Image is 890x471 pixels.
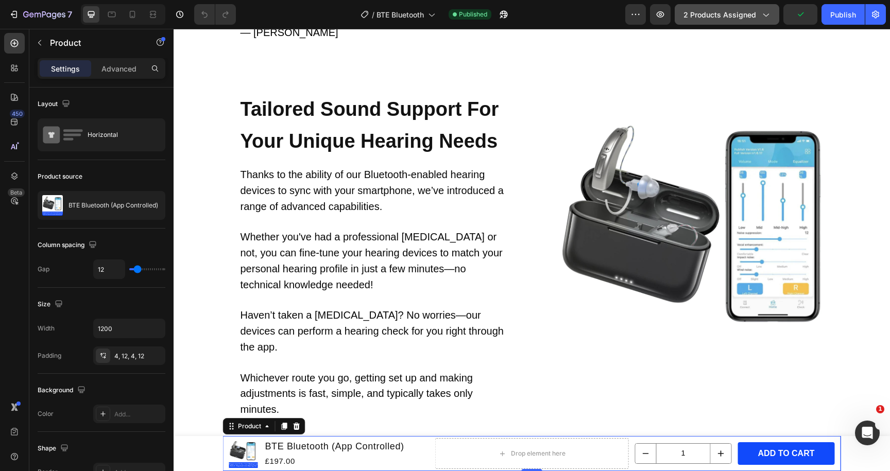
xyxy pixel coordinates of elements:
p: BTE Bluetooth (App Controlled) [69,202,158,209]
button: increment [537,415,558,434]
button: Publish [821,4,865,25]
div: Padding [38,351,61,360]
div: Beta [8,188,25,197]
button: 2 products assigned [675,4,779,25]
button: 7 [4,4,77,25]
strong: Tailored Sound Support For Your Unique Hearing Needs [67,69,326,124]
div: Undo/Redo [194,4,236,25]
img: product feature img [42,195,63,216]
input: Auto [94,260,125,278]
span: 1 [876,405,884,413]
div: Publish [830,9,856,20]
div: Horizontal [88,123,150,147]
p: Advanced [101,63,136,74]
div: Background [38,383,88,397]
button: decrement [462,415,483,434]
div: Column spacing [38,238,99,252]
span: BTE Bluetooth [376,9,424,20]
div: Color [38,409,54,418]
span: 2 products assigned [683,9,756,20]
span: Published [459,10,487,19]
iframe: Design area [174,29,890,471]
span: Whichever route you go, getting set up and making adjustments is fast, simple, and typically take... [67,343,299,387]
iframe: Intercom live chat [855,421,880,445]
div: Gap [38,265,49,274]
input: Auto [94,319,165,338]
div: Product [62,393,90,402]
div: 450 [10,110,25,118]
img: gempages_524027044380541927-12d972a1-d0d1-4bca-ba59-ff65f4795f00.webp [383,63,651,330]
div: Shape [38,442,71,456]
span: Whether you've had a professional [MEDICAL_DATA] or not, you can fine-tune your hearing devices t... [67,202,329,261]
p: Settings [51,63,80,74]
p: Product [50,37,138,49]
div: Width [38,324,55,333]
p: 7 [67,8,72,21]
span: / [372,9,374,20]
div: 4, 12, 4, 12 [114,352,163,361]
div: Size [38,298,65,311]
span: Thanks to the ability of our Bluetooth-enabled hearing devices to sync with your smartphone, we’v... [67,140,330,183]
span: Haven’t taken a [MEDICAL_DATA]? No worries—our devices can perform a hearing check for you right ... [67,281,330,324]
div: Add... [114,410,163,419]
div: ADD TO CART [585,417,641,432]
div: Layout [38,97,72,111]
span: And since they’re Bluetooth-compatible, you can easily pair them with your phone, TV, computer, o... [67,406,330,449]
div: Drop element here [337,421,392,429]
input: quantity [483,415,537,434]
div: Product source [38,172,82,181]
button: ADD TO CART [564,413,661,437]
